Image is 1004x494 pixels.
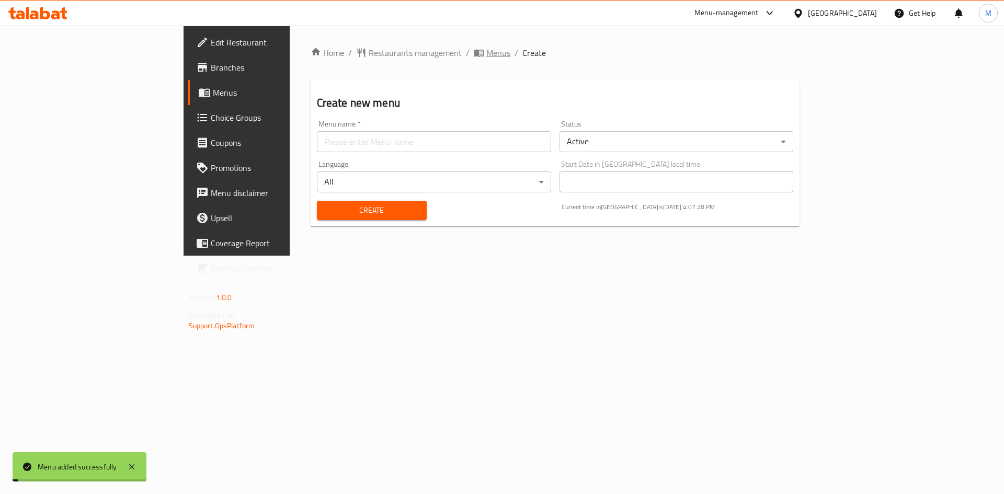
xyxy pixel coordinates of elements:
[188,205,351,231] a: Upsell
[188,231,351,256] a: Coverage Report
[211,237,343,249] span: Coverage Report
[522,47,546,59] span: Create
[515,47,518,59] li: /
[474,47,510,59] a: Menus
[211,61,343,74] span: Branches
[325,204,418,217] span: Create
[188,155,351,180] a: Promotions
[211,162,343,174] span: Promotions
[317,171,551,192] div: All
[211,212,343,224] span: Upsell
[188,130,351,155] a: Coupons
[188,180,351,205] a: Menu disclaimer
[317,131,551,152] input: Please enter Menu name
[985,7,991,19] span: M
[188,30,351,55] a: Edit Restaurant
[211,111,343,124] span: Choice Groups
[188,256,351,281] a: Grocery Checklist
[317,95,794,111] h2: Create new menu
[369,47,462,59] span: Restaurants management
[356,47,462,59] a: Restaurants management
[216,291,232,304] span: 1.0.0
[38,461,117,473] div: Menu added successfully
[188,105,351,130] a: Choice Groups
[562,202,794,212] p: Current time in [GEOGRAPHIC_DATA] is [DATE] 4:07:28 PM
[486,47,510,59] span: Menus
[189,308,237,322] span: Get support on:
[317,201,427,220] button: Create
[213,86,343,99] span: Menus
[188,55,351,80] a: Branches
[189,291,214,304] span: Version:
[808,7,877,19] div: [GEOGRAPHIC_DATA]
[211,136,343,149] span: Coupons
[560,131,794,152] div: Active
[211,187,343,199] span: Menu disclaimer
[311,47,800,59] nav: breadcrumb
[211,36,343,49] span: Edit Restaurant
[188,80,351,105] a: Menus
[211,262,343,274] span: Grocery Checklist
[466,47,470,59] li: /
[694,7,759,19] div: Menu-management
[189,319,255,332] a: Support.OpsPlatform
